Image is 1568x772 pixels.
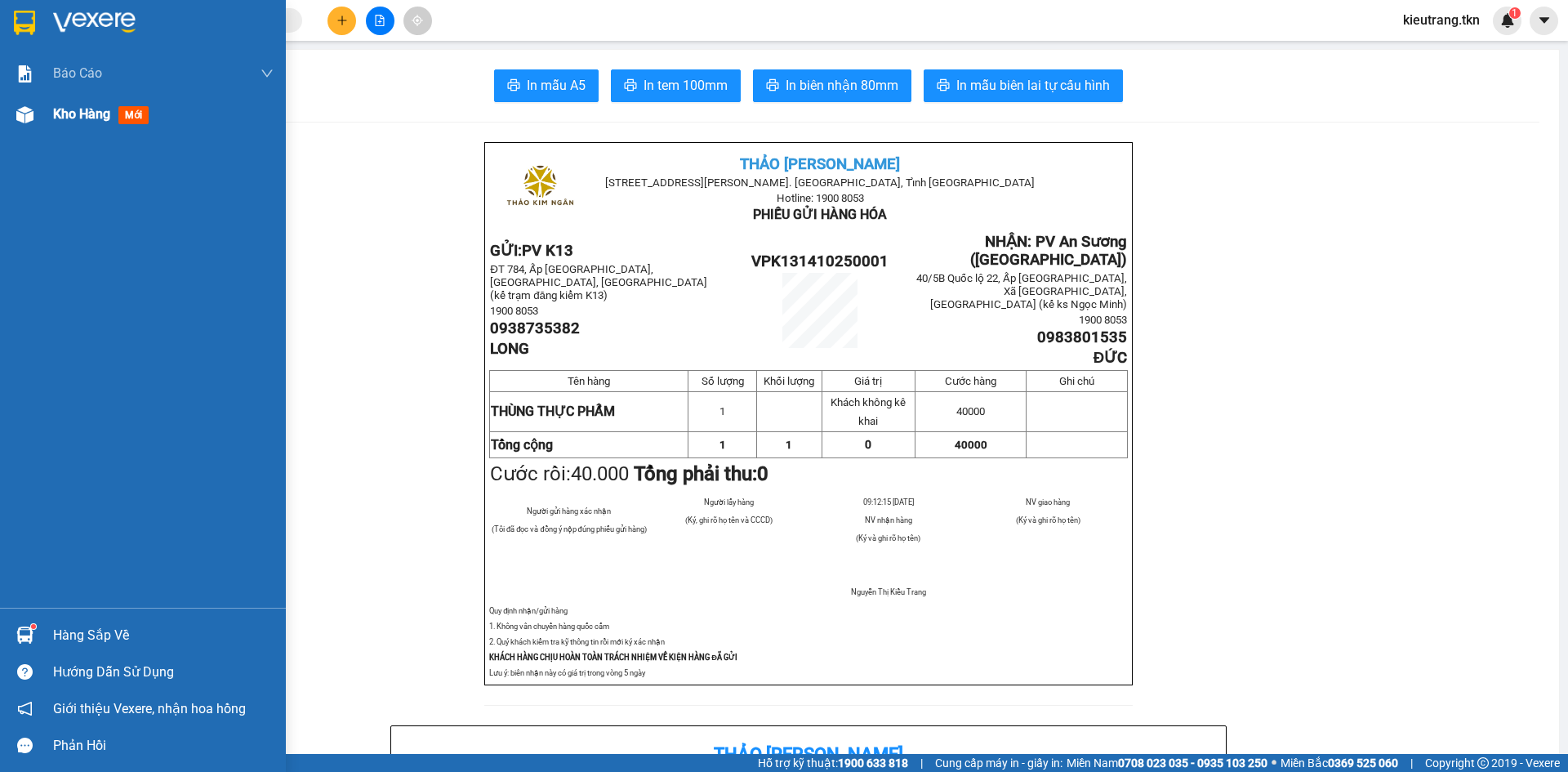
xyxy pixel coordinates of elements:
[751,252,889,270] span: VPK131410250001
[956,405,985,417] span: 40000
[14,11,35,35] img: logo-vxr
[1328,756,1398,770] strong: 0369 525 060
[374,15,385,26] span: file-add
[1059,375,1094,387] span: Ghi chú
[1094,349,1127,367] span: ĐỨC
[1410,754,1413,772] span: |
[20,118,149,145] b: GỬI : PV K13
[20,20,102,102] img: logo.jpg
[490,263,707,301] span: ĐT 784, Ấp [GEOGRAPHIC_DATA], [GEOGRAPHIC_DATA], [GEOGRAPHIC_DATA] (kế trạm đăng kiểm K13)
[865,515,912,524] span: NV nhận hàng
[1037,328,1127,346] span: 0983801535
[1530,7,1558,35] button: caret-down
[766,78,779,94] span: printer
[490,242,573,260] strong: GỬI:
[644,75,728,96] span: In tem 100mm
[507,78,520,94] span: printer
[489,606,568,615] span: Quy định nhận/gửi hàng
[757,462,768,485] span: 0
[17,738,33,753] span: message
[937,78,950,94] span: printer
[786,75,898,96] span: In biên nhận 80mm
[970,233,1127,269] span: NHẬN: PV An Sương ([GEOGRAPHIC_DATA])
[118,106,149,124] span: mới
[327,7,356,35] button: plus
[1537,13,1552,28] span: caret-down
[935,754,1062,772] span: Cung cấp máy in - giấy in:
[758,754,908,772] span: Hỗ trợ kỹ thuật:
[1026,498,1070,506] span: NV giao hàng
[17,701,33,716] span: notification
[16,106,33,123] img: warehouse-icon
[1281,754,1398,772] span: Miền Bắc
[336,15,348,26] span: plus
[16,627,33,644] img: warehouse-icon
[851,587,926,596] span: Nguyễn Thị Kiều Trang
[1067,754,1267,772] span: Miền Nam
[494,69,599,102] button: printerIn mẫu A5
[412,15,423,26] span: aim
[624,78,637,94] span: printer
[522,242,573,260] span: PV K13
[153,60,683,81] li: Hotline: 1900 8153
[53,698,246,719] span: Giới thiệu Vexere, nhận hoa hồng
[490,462,768,485] span: Cước rồi:
[53,63,102,83] span: Báo cáo
[490,305,538,317] span: 1900 8053
[611,69,741,102] button: printerIn tem 100mm
[719,405,725,417] span: 1
[1016,515,1080,524] span: (Ký và ghi rõ họ tên)
[856,533,920,542] span: (Ký và ghi rõ họ tên)
[31,624,36,629] sup: 1
[945,375,996,387] span: Cước hàng
[53,623,274,648] div: Hàng sắp về
[838,756,908,770] strong: 1900 633 818
[499,148,580,229] img: logo
[764,375,814,387] span: Khối lượng
[568,375,610,387] span: Tên hàng
[702,375,744,387] span: Số lượng
[17,664,33,680] span: question-circle
[714,744,903,765] b: Thảo [PERSON_NAME]
[153,40,683,60] li: [STREET_ADDRESS][PERSON_NAME]. [GEOGRAPHIC_DATA], Tỉnh [GEOGRAPHIC_DATA]
[403,7,432,35] button: aim
[366,7,394,35] button: file-add
[865,438,871,451] span: 0
[786,439,792,451] span: 1
[53,734,274,758] div: Phản hồi
[777,192,864,204] span: Hotline: 1900 8053
[1272,760,1276,766] span: ⚪️
[261,67,274,80] span: down
[1390,10,1493,30] span: kieutrang.tkn
[955,439,987,451] span: 40000
[854,375,882,387] span: Giá trị
[753,207,887,222] span: PHIẾU GỬI HÀNG HÓA
[53,106,110,122] span: Kho hàng
[863,498,914,506] span: 09:12:15 [DATE]
[491,437,553,453] strong: Tổng cộng
[1477,757,1489,769] span: copyright
[920,754,923,772] span: |
[527,506,611,515] span: Người gửi hàng xác nhận
[490,319,580,337] span: 0938735382
[492,524,647,533] span: (Tôi đã đọc và đồng ý nộp đúng phiếu gửi hàng)
[489,637,665,646] span: 2. Quý khách kiểm tra kỹ thông tin rồi mới ký xác nhận
[924,69,1123,102] button: printerIn mẫu biên lai tự cấu hình
[1512,7,1517,19] span: 1
[527,75,586,96] span: In mẫu A5
[1118,756,1267,770] strong: 0708 023 035 - 0935 103 250
[489,653,737,662] strong: KHÁCH HÀNG CHỊU HOÀN TOÀN TRÁCH NHIỆM VỀ KIỆN HÀNG ĐÃ GỬI
[740,155,900,173] span: THẢO [PERSON_NAME]
[916,272,1127,310] span: 40/5B Quốc lộ 22, Ấp [GEOGRAPHIC_DATA], Xã [GEOGRAPHIC_DATA], [GEOGRAPHIC_DATA] (kế ks Ngọc Minh)
[489,668,645,677] span: Lưu ý: biên nhận này có giá trị trong vòng 5 ngày
[605,176,1035,189] span: [STREET_ADDRESS][PERSON_NAME]. [GEOGRAPHIC_DATA], Tỉnh [GEOGRAPHIC_DATA]
[490,340,529,358] span: LONG
[634,462,768,485] strong: Tổng phải thu:
[1500,13,1515,28] img: icon-new-feature
[53,660,274,685] div: Hướng dẫn sử dụng
[489,622,609,631] span: 1. Không vân chuyển hàng quốc cấm
[704,498,754,506] span: Người lấy hàng
[491,404,615,419] span: THÙNG THỰC PHẨM
[831,396,906,427] span: Khách không kê khai
[16,65,33,83] img: solution-icon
